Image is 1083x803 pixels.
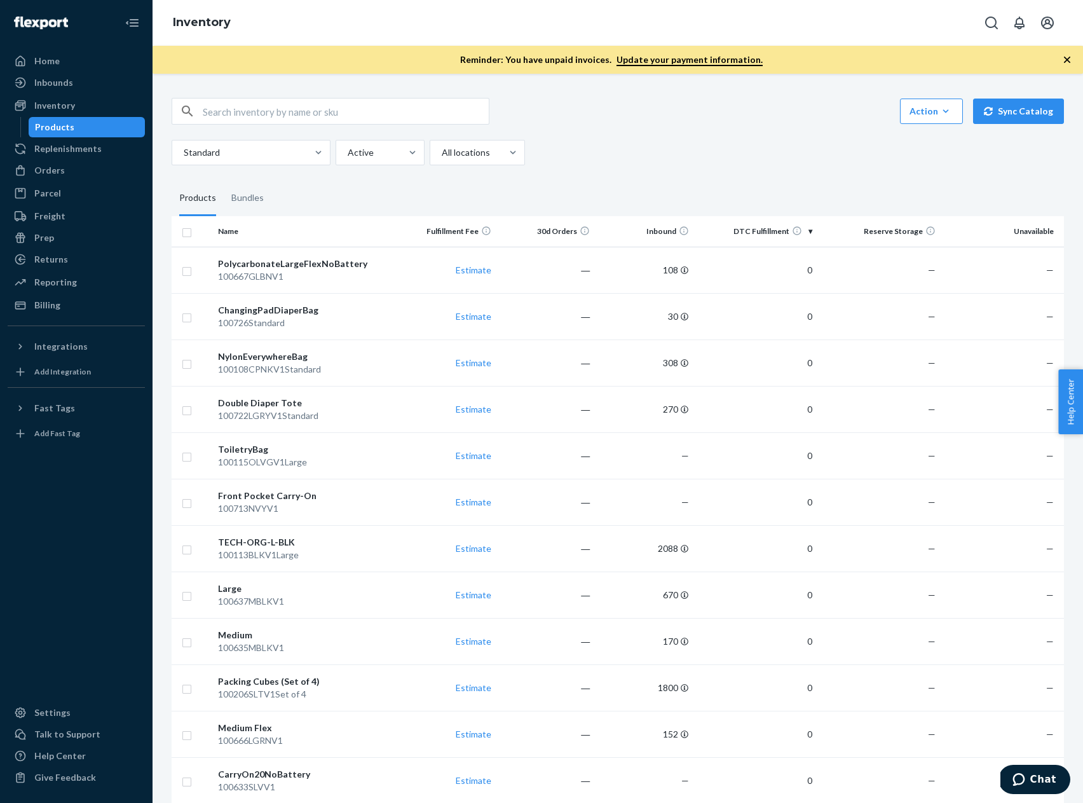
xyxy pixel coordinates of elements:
a: Orders [8,160,145,181]
a: Help Center [8,746,145,766]
th: 30d Orders [496,216,595,247]
div: TECH-ORG-L-BLK [218,536,393,549]
button: Open Search Box [979,10,1004,36]
span: — [1046,264,1054,275]
div: Inbounds [34,76,73,89]
button: Sync Catalog [973,99,1064,124]
td: 2088 [595,525,693,572]
input: Search inventory by name or sku [203,99,489,124]
a: Estimate [456,404,491,415]
span: — [1046,404,1054,415]
span: — [928,589,936,600]
div: Returns [34,253,68,266]
div: 100108CPNKV1Standard [218,363,393,376]
input: Standard [182,146,184,159]
a: Estimate [456,357,491,368]
td: ― [496,572,595,618]
p: Reminder: You have unpaid invoices. [460,53,763,66]
a: Estimate [456,589,491,600]
th: Unavailable [941,216,1064,247]
button: Integrations [8,336,145,357]
ol: breadcrumbs [163,4,241,41]
div: Fast Tags [34,402,75,415]
td: 0 [694,293,817,340]
span: — [1046,497,1054,507]
a: Inventory [8,95,145,116]
td: ― [496,247,595,293]
div: 100635MBLKV1 [218,642,393,654]
span: — [681,497,689,507]
td: 0 [694,247,817,293]
div: ToiletryBag [218,443,393,456]
div: 100667GLBNV1 [218,270,393,283]
div: Talk to Support [34,728,100,741]
div: 100713NVYV1 [218,502,393,515]
button: Give Feedback [8,767,145,788]
span: — [928,311,936,322]
div: Parcel [34,187,61,200]
a: Estimate [456,682,491,693]
button: Fast Tags [8,398,145,418]
th: Reserve Storage [817,216,941,247]
div: Medium Flex [218,722,393,734]
div: PolycarbonateLargeFlexNoBattery [218,257,393,270]
input: Active [346,146,348,159]
button: Open account menu [1035,10,1060,36]
div: Bundles [231,181,264,216]
a: Parcel [8,183,145,203]
div: 100666LGRNV1 [218,734,393,747]
td: 0 [694,525,817,572]
div: Front Pocket Carry-On [218,490,393,502]
td: 30 [595,293,693,340]
div: Billing [34,299,60,312]
div: Prep [34,231,54,244]
td: 1800 [595,664,693,711]
div: 100722LGRYV1Standard [218,409,393,422]
button: Help Center [1058,369,1083,434]
div: Large [218,582,393,595]
div: Home [34,55,60,67]
div: Packing Cubes (Set of 4) [218,675,393,688]
div: Reporting [34,276,77,289]
a: Products [29,117,146,137]
td: ― [496,479,595,525]
div: Replenishments [34,142,102,155]
button: Talk to Support [8,724,145,745]
span: — [1046,682,1054,693]
div: 100113BLKV1Large [218,549,393,561]
span: — [1046,589,1054,600]
td: 0 [694,479,817,525]
div: Add Integration [34,366,91,377]
span: — [928,729,936,739]
a: Settings [8,703,145,723]
div: Give Feedback [34,771,96,784]
a: Inbounds [8,72,145,93]
a: Estimate [456,497,491,507]
a: Returns [8,249,145,270]
span: — [1046,636,1054,647]
a: Estimate [456,775,491,786]
a: Home [8,51,145,71]
div: CarryOn20NoBattery [218,768,393,781]
td: 308 [595,340,693,386]
td: 0 [694,340,817,386]
td: 0 [694,711,817,757]
th: Name [213,216,398,247]
button: Close Navigation [119,10,145,36]
button: Action [900,99,963,124]
div: Medium [218,629,393,642]
td: 0 [694,572,817,618]
div: Double Diaper Tote [218,397,393,409]
td: 0 [694,618,817,664]
th: Inbound [595,216,693,247]
span: — [1046,311,1054,322]
td: ― [496,386,595,432]
span: — [928,636,936,647]
div: 100206SLTV1Set of 4 [218,688,393,701]
span: — [1046,450,1054,461]
td: 670 [595,572,693,618]
td: ― [496,432,595,479]
div: Action [909,105,953,118]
